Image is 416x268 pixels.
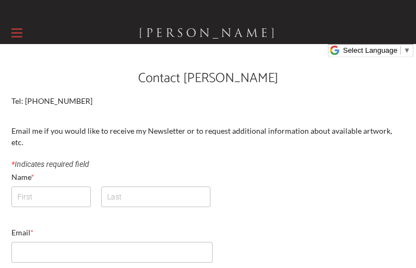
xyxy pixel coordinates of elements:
[11,229,34,236] label: Email
[11,72,405,85] h2: Contact [PERSON_NAME]
[403,46,411,54] span: ▼
[343,46,411,54] a: Select Language​
[11,125,405,148] div: Email me if you would like to receive my Newsletter or to request additional information about av...
[11,160,89,168] label: Indicates required field
[11,95,405,107] div: Tel: [PHONE_NUMBER]
[343,46,398,54] span: Select Language
[139,24,277,42] a: [PERSON_NAME]
[11,173,34,181] label: Name
[101,186,210,207] input: Last
[11,186,91,207] input: First
[400,46,401,54] span: ​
